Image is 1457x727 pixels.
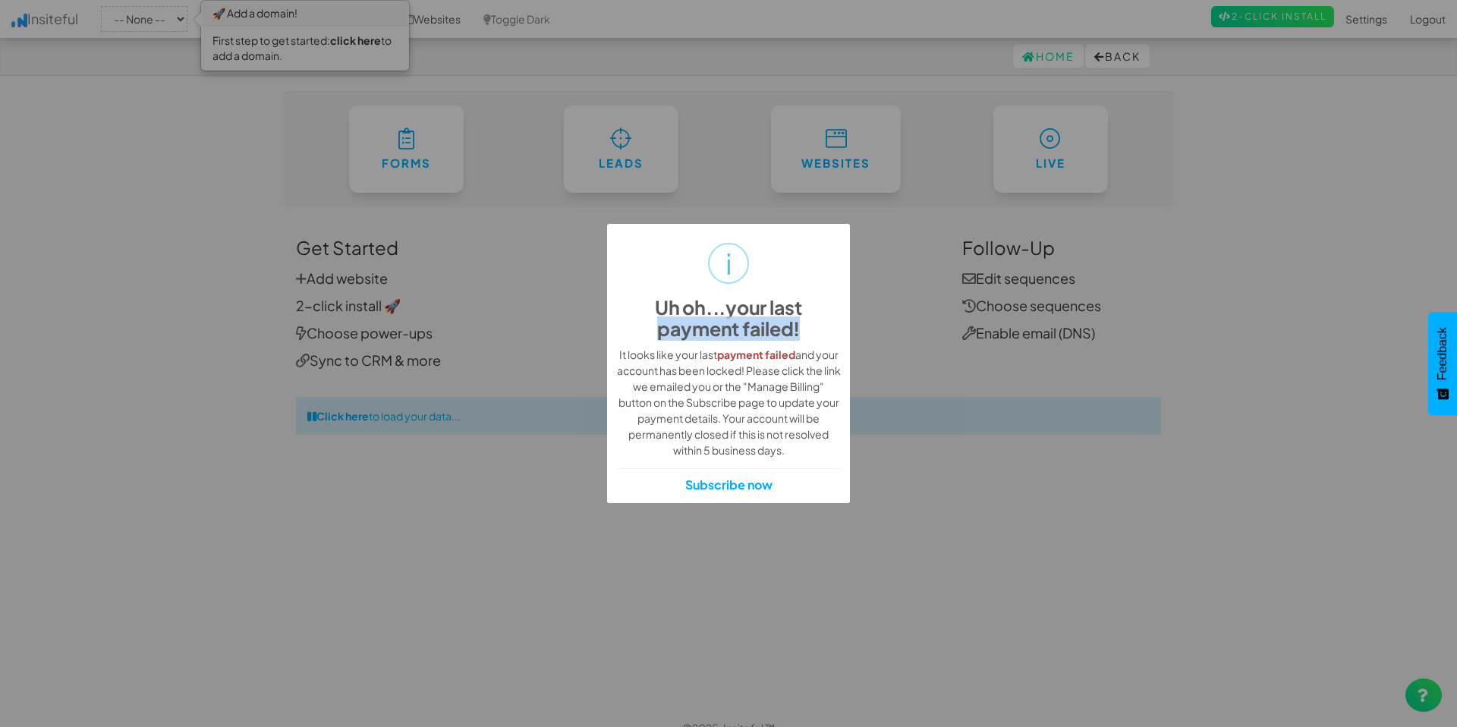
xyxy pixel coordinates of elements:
div: i [725,244,732,282]
strong: payment failed [717,348,795,361]
div: It looks like your last and your account has been locked! Please click the link we emailed you or... [617,347,841,458]
button: Feedback - Show survey [1428,312,1457,415]
a: Subscribe now [685,477,773,494]
h2: Uh oh...your last payment failed! [617,297,841,339]
span: Feedback [1436,327,1449,380]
